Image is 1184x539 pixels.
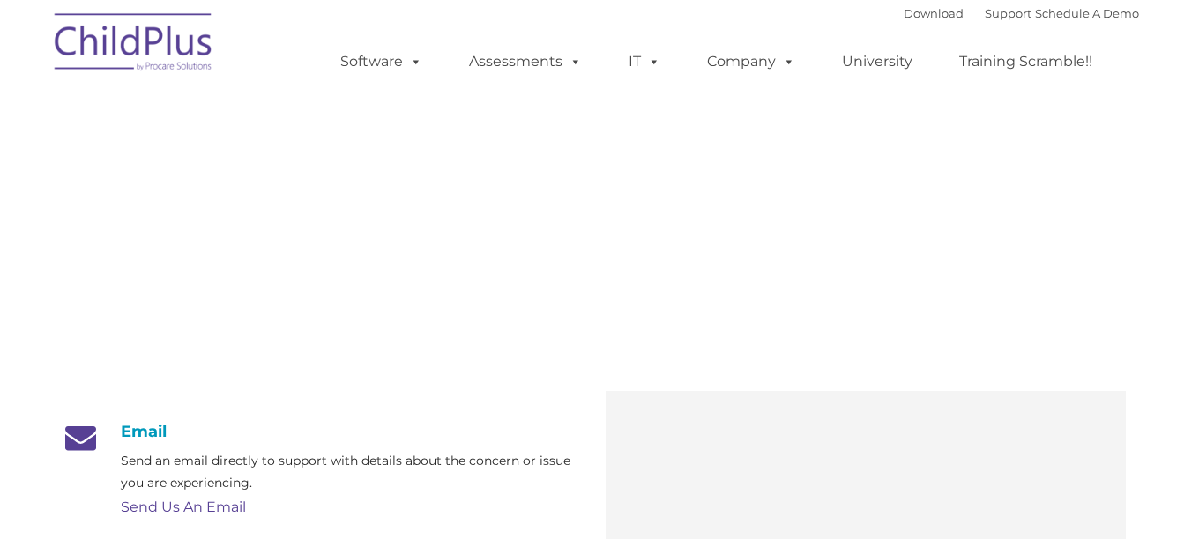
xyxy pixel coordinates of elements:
a: Software [323,44,440,79]
font: | [904,6,1139,20]
a: Support [985,6,1031,20]
a: Training Scramble!! [942,44,1110,79]
p: Send an email directly to support with details about the concern or issue you are experiencing. [121,450,579,494]
a: Schedule A Demo [1035,6,1139,20]
img: ChildPlus by Procare Solutions [46,1,222,89]
a: Company [689,44,813,79]
h4: Email [59,422,579,441]
a: IT [611,44,678,79]
a: University [824,44,930,79]
a: Download [904,6,964,20]
a: Assessments [451,44,599,79]
a: Send Us An Email [121,498,246,515]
